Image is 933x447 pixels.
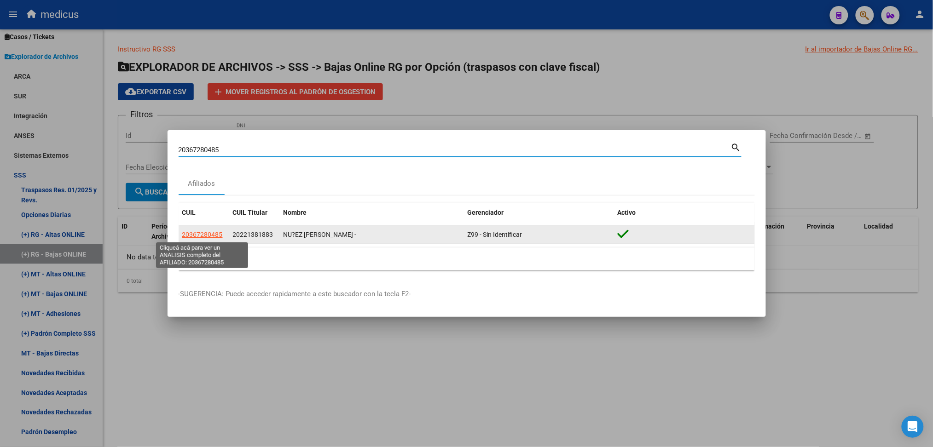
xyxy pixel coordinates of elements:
span: Activo [618,209,636,216]
span: 20367280485 [182,231,223,238]
div: Afiliados [188,178,215,189]
p: -SUGERENCIA: Puede acceder rapidamente a este buscador con la tecla F2- [179,289,755,299]
span: Gerenciador [468,209,504,216]
span: 20221381883 [233,231,273,238]
span: Nombre [284,209,307,216]
datatable-header-cell: Nombre [280,203,464,223]
div: Open Intercom Messenger [902,416,924,438]
mat-icon: search [731,141,742,152]
datatable-header-cell: Activo [614,203,755,223]
div: NU?EZ [PERSON_NAME] - [284,229,460,240]
datatable-header-cell: CUIL [179,203,229,223]
datatable-header-cell: CUIL Titular [229,203,280,223]
span: Z99 - Sin Identificar [468,231,522,238]
div: 1 total [179,247,755,270]
span: CUIL Titular [233,209,268,216]
datatable-header-cell: Gerenciador [464,203,614,223]
span: CUIL [182,209,196,216]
